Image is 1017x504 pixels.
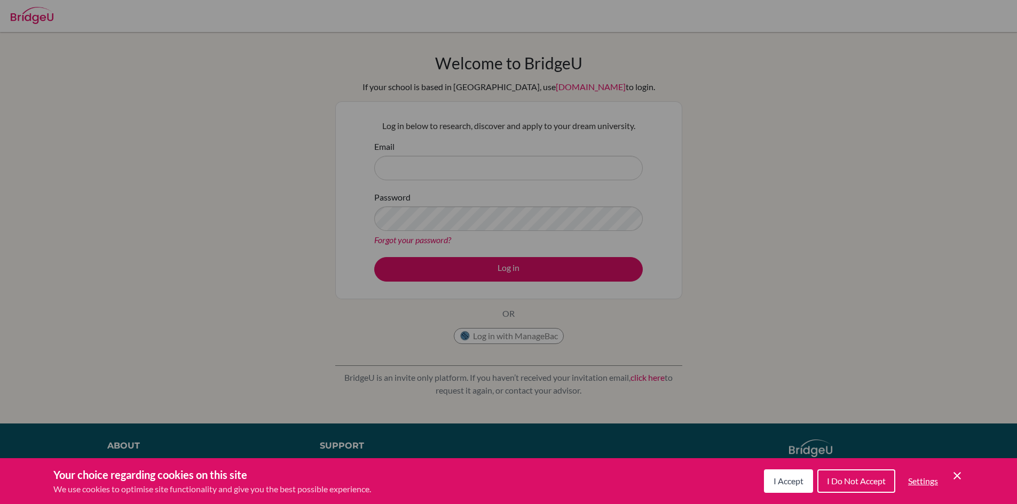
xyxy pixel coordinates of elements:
span: I Accept [774,476,803,486]
p: We use cookies to optimise site functionality and give you the best possible experience. [53,483,371,495]
button: I Do Not Accept [817,469,895,493]
span: I Do Not Accept [827,476,886,486]
span: Settings [908,476,938,486]
button: I Accept [764,469,813,493]
button: Save and close [951,469,964,482]
button: Settings [900,470,947,492]
h3: Your choice regarding cookies on this site [53,467,371,483]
